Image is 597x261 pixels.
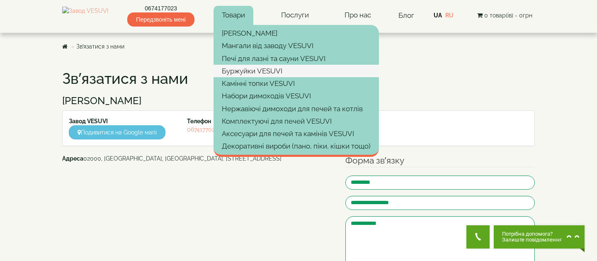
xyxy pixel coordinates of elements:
[76,43,124,50] a: Зв’язатися з нами
[214,65,379,77] a: Буржуйки VESUVI
[214,52,379,65] a: Печі для лазні та сауни VESUVI
[62,95,535,106] h3: [PERSON_NAME]
[127,12,194,27] span: Передзвоніть мені
[214,27,379,39] a: [PERSON_NAME]
[214,127,379,140] a: Аксесуари для печей та камінів VESUVI
[445,12,454,19] a: RU
[214,140,379,152] a: Декоративні вироби (пано, піки, кішки тощо)
[273,6,317,25] a: Послуги
[434,12,442,19] a: UA
[62,154,333,163] address: 02000, [GEOGRAPHIC_DATA], [GEOGRAPHIC_DATA]. [STREET_ADDRESS]
[187,126,218,133] a: 0674177023
[484,12,532,19] span: 0 товар(ів) - 0грн
[475,11,535,20] button: 0 товар(ів) - 0грн
[502,231,562,237] span: Потрібна допомога?
[214,39,379,52] a: Мангали від заводу VESUVI
[69,125,165,139] a: Подивитися на Google мапі
[345,154,535,167] legend: Форма зв’язку
[494,225,585,249] button: Chat button
[214,102,379,115] a: Нержавіючі димоходи для печей та котлів
[127,4,194,12] a: 0674177023
[214,90,379,102] a: Набори димоходів VESUVI
[69,118,108,124] strong: Завод VESUVI
[336,6,379,25] a: Про нас
[502,237,562,243] span: Залиште повідомлення
[62,155,83,162] b: Адреса
[466,225,490,249] button: Get Call button
[214,115,379,127] a: Комплектуючі для печей VESUVI
[214,6,253,25] a: Товари
[187,118,211,124] strong: Телефон
[214,77,379,90] a: Камінні топки VESUVI
[62,7,108,24] img: Завод VESUVI
[62,71,535,87] h1: Зв’язатися з нами
[398,11,414,20] a: Блог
